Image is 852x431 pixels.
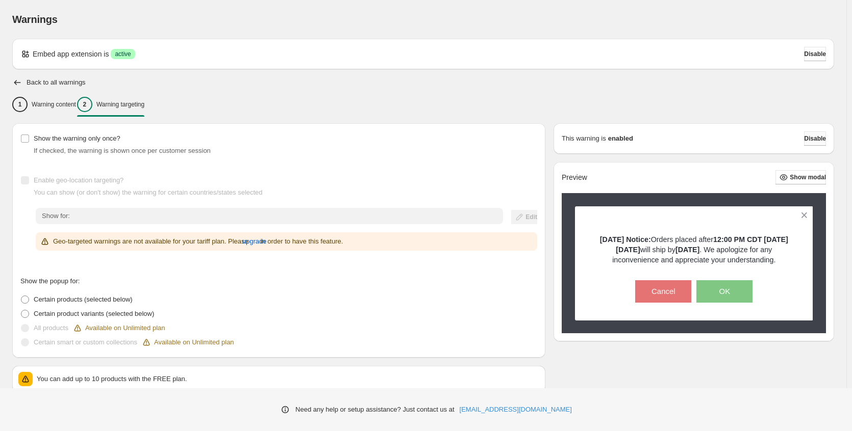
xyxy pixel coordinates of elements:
h2: Back to all warnings [27,78,86,87]
button: Show modal [775,170,826,184]
span: Warnings [12,14,58,25]
span: Show the popup for: [20,277,80,285]
p: This warning is [562,133,606,144]
span: active [115,50,131,58]
p: Warning content [32,100,76,109]
button: Disable [804,47,826,61]
button: 1Warning content [12,94,76,115]
div: 2 [77,97,92,112]
span: Disable [804,134,826,143]
p: Certain smart or custom collections [34,337,137,347]
strong: enabled [608,133,633,144]
p: Warning targeting [96,100,144,109]
span: Disable [804,50,826,58]
span: Certain products (selected below) [34,295,133,303]
button: upgrade [242,233,267,250]
div: Available on Unlimited plan [72,323,165,333]
p: Embed app extension is [33,49,109,59]
div: 1 [12,97,28,112]
span: Show for: [42,212,70,220]
span: Certain product variants (selected below) [34,310,154,317]
span: You can show (or don't show) the warning for certain countries/states selected [34,188,263,196]
button: Disable [804,131,826,146]
span: Show the warning only once? [34,134,120,142]
p: All products [34,323,68,333]
span: upgrade [242,236,267,247]
p: Geo-targeted warnings are not available for your tariff plan. Please in order to have this feature. [53,236,343,247]
span: Enable geo-location targeting? [34,176,123,184]
h2: Preview [562,173,587,182]
p: You can add up to 10 products with the FREE plan. [37,374,539,384]
span: If checked, the warning is shown once per customer session [34,147,211,154]
span: Show modal [790,173,826,181]
button: Cancel [635,280,691,303]
p: Orders placed after will ship by . We apologize for any inconvenience and appreciate your underst... [593,234,795,265]
strong: [DATE] Notice: [600,235,651,244]
button: 2Warning targeting [77,94,144,115]
strong: [DATE] [675,246,699,254]
div: Available on Unlimited plan [141,337,234,347]
a: [EMAIL_ADDRESS][DOMAIN_NAME] [460,405,572,415]
button: OK [696,280,753,303]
